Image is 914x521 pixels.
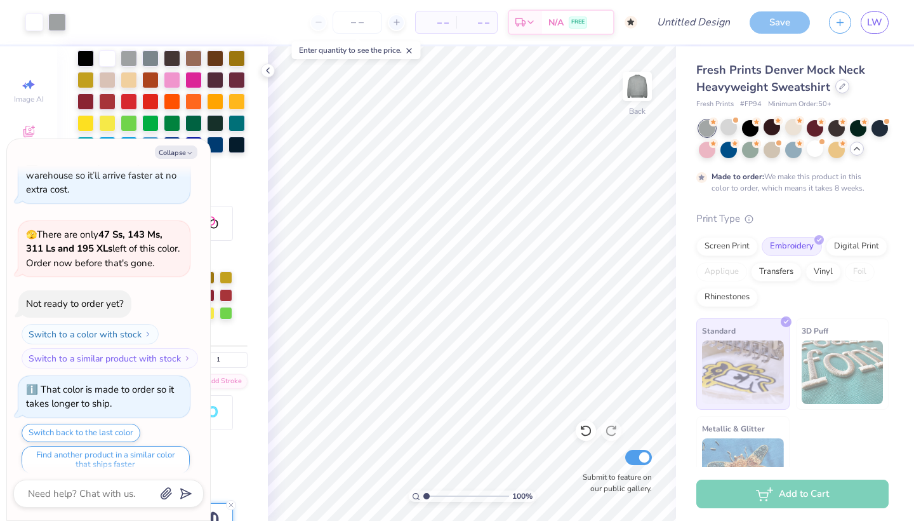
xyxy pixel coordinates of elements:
div: Screen Print [696,237,758,256]
button: Switch to a similar product with stock [22,348,198,369]
label: Submit to feature on our public gallery. [576,471,652,494]
div: Add Stroke [190,374,248,389]
button: Switch to a color with stock [22,324,159,344]
div: Print Type [696,212,889,226]
strong: Made to order: [712,172,764,182]
span: # FP94 [740,99,762,110]
input: Untitled Design [647,10,740,35]
span: Minimum Order: 50 + [768,99,831,110]
div: That color is made to order so it takes longer to ship. [26,383,174,410]
a: LW [861,11,889,34]
span: 3D Puff [802,324,828,337]
div: We make this product in this color to order, which means it takes 8 weeks. [712,171,868,194]
span: FREE [571,18,585,27]
span: 🫣 [26,229,37,241]
div: Rhinestones [696,288,758,307]
span: 100 % [512,491,533,502]
span: Metallic & Glitter [702,422,765,435]
div: That color ships directly from our warehouse so it’ll arrive faster at no extra cost. [26,154,180,196]
img: Standard [702,341,784,404]
img: 3D Puff [802,341,884,404]
button: Collapse [155,145,197,159]
div: Transfers [751,262,802,281]
img: Back [625,74,650,99]
span: Image AI [14,94,44,104]
span: – – [464,16,489,29]
div: Applique [696,262,747,281]
span: There are only left of this color. Order now before that's gone. [26,228,180,269]
span: Fresh Prints Denver Mock Neck Heavyweight Sweatshirt [696,62,865,95]
div: Embroidery [762,237,822,256]
div: Vinyl [805,262,841,281]
div: Digital Print [826,237,887,256]
span: N/A [548,16,564,29]
img: Switch to a color with stock [144,330,152,338]
span: Fresh Prints [696,99,734,110]
button: Find another product in a similar color that ships faster [22,446,190,474]
span: Standard [702,324,736,337]
div: Not ready to order yet? [26,297,124,310]
div: Enter quantity to see the price. [292,41,421,59]
input: – – [333,11,382,34]
div: Back [629,105,646,117]
img: Switch to a similar product with stock [183,355,191,362]
span: – – [423,16,449,29]
img: Metallic & Glitter [702,438,784,502]
div: Foil [845,262,875,281]
button: Switch back to the last color [22,424,140,442]
span: LW [867,15,882,30]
